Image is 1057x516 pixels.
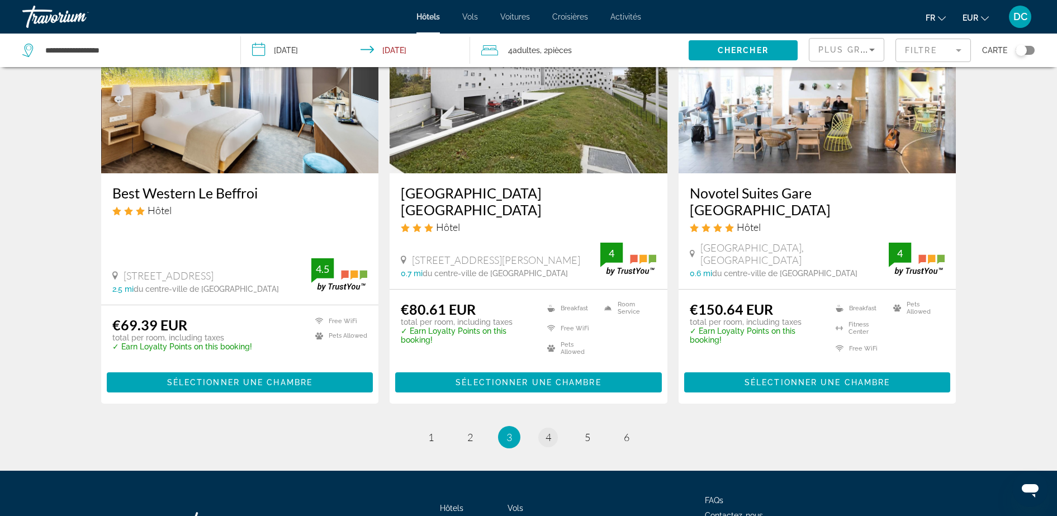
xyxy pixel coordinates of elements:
[830,301,888,315] li: Breakfast
[737,221,761,233] span: Hôtel
[1006,5,1035,29] button: User Menu
[310,332,367,341] li: Pets Allowed
[690,301,773,318] ins: €150.64 EUR
[470,34,689,67] button: Travelers: 4 adults, 0 children
[467,431,473,443] span: 2
[311,262,334,276] div: 4.5
[508,504,523,513] a: Vols
[395,375,662,387] a: Sélectionner une chambre
[462,12,478,21] a: Vols
[542,341,599,356] li: Pets Allowed
[1012,471,1048,507] iframe: Button to launch messaging window
[401,221,656,233] div: 3 star Hotel
[982,42,1007,58] span: Carte
[112,316,187,333] ins: €69.39 EUR
[690,318,822,326] p: total per room, including taxes
[585,431,590,443] span: 5
[22,2,134,31] a: Travorium
[690,221,945,233] div: 4 star Hotel
[401,269,423,278] span: 0.7 mi
[889,247,911,260] div: 4
[745,378,890,387] span: Sélectionner une chambre
[428,431,434,443] span: 1
[508,42,540,58] span: 4
[599,301,656,315] li: Room Service
[600,247,623,260] div: 4
[895,38,971,63] button: Filter
[112,342,252,351] p: ✓ Earn Loyalty Points on this booking!
[241,34,471,67] button: Check-in date: Dec 13, 2025 Check-out date: Dec 14, 2025
[416,12,440,21] a: Hôtels
[684,372,951,392] button: Sélectionner une chambre
[310,316,367,326] li: Free WiFi
[542,321,599,335] li: Free WiFi
[830,341,888,356] li: Free WiFi
[112,204,368,216] div: 3 star Hotel
[624,431,629,443] span: 6
[963,13,978,22] span: EUR
[112,333,252,342] p: total per room, including taxes
[440,504,463,513] a: Hôtels
[423,269,568,278] span: du centre-ville de [GEOGRAPHIC_DATA]
[548,46,572,55] span: pièces
[1013,11,1027,22] span: DC
[818,45,952,54] span: Plus grandes économies
[134,285,279,293] span: du centre-ville de [GEOGRAPHIC_DATA]
[107,375,373,387] a: Sélectionner une chambre
[542,301,599,315] li: Breakfast
[700,242,889,266] span: [GEOGRAPHIC_DATA], [GEOGRAPHIC_DATA]
[888,301,945,315] li: Pets Allowed
[401,318,533,326] p: total per room, including taxes
[718,46,769,55] span: Chercher
[112,285,134,293] span: 2.5 mi
[690,269,712,278] span: 0.6 mi
[926,10,946,26] button: Change language
[513,46,540,55] span: Adultes
[689,40,798,60] button: Chercher
[101,426,956,448] nav: Pagination
[889,243,945,276] img: trustyou-badge.svg
[610,12,641,21] a: Activités
[500,12,530,21] a: Voitures
[148,204,172,216] span: Hôtel
[546,431,551,443] span: 4
[401,184,656,218] a: [GEOGRAPHIC_DATA] [GEOGRAPHIC_DATA]
[124,269,214,282] span: [STREET_ADDRESS]
[600,243,656,276] img: trustyou-badge.svg
[506,431,512,443] span: 3
[436,221,460,233] span: Hôtel
[167,378,312,387] span: Sélectionner une chambre
[712,269,857,278] span: du centre-ville de [GEOGRAPHIC_DATA]
[926,13,935,22] span: fr
[552,12,588,21] a: Croisières
[401,301,476,318] ins: €80.61 EUR
[107,372,373,392] button: Sélectionner une chambre
[818,43,875,56] mat-select: Sort by
[963,10,989,26] button: Change currency
[112,184,368,201] a: Best Western Le Beffroi
[540,42,572,58] span: , 2
[456,378,601,387] span: Sélectionner une chambre
[684,375,951,387] a: Sélectionner une chambre
[705,496,723,505] a: FAQs
[690,326,822,344] p: ✓ Earn Loyalty Points on this booking!
[412,254,580,266] span: [STREET_ADDRESS][PERSON_NAME]
[690,184,945,218] a: Novotel Suites Gare [GEOGRAPHIC_DATA]
[401,326,533,344] p: ✓ Earn Loyalty Points on this booking!
[395,372,662,392] button: Sélectionner une chambre
[311,258,367,291] img: trustyou-badge.svg
[1007,45,1035,55] button: Toggle map
[830,321,888,335] li: Fitness Center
